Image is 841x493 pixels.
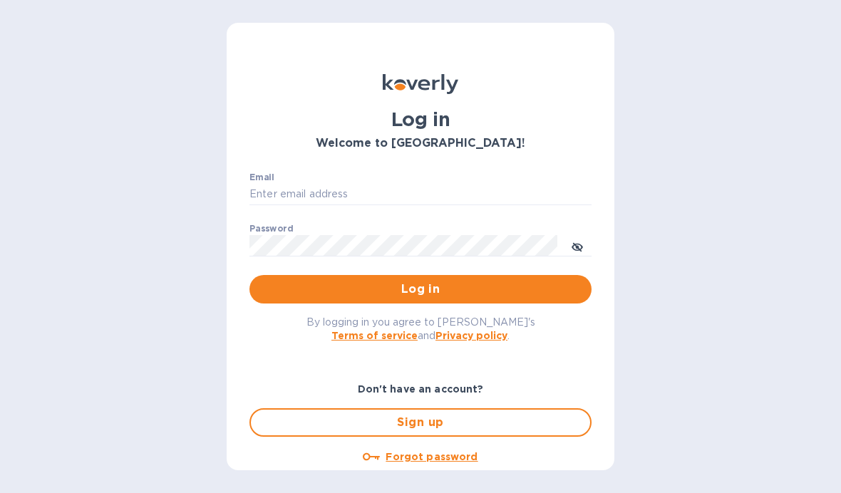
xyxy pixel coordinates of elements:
[249,108,592,131] h1: Log in
[261,281,580,298] span: Log in
[435,330,507,341] a: Privacy policy
[249,225,293,234] label: Password
[563,232,592,260] button: toggle password visibility
[306,316,535,341] span: By logging in you agree to [PERSON_NAME]'s and .
[331,330,418,341] a: Terms of service
[249,408,592,437] button: Sign up
[249,174,274,182] label: Email
[249,184,592,205] input: Enter email address
[383,74,458,94] img: Koverly
[249,137,592,150] h3: Welcome to [GEOGRAPHIC_DATA]!
[262,414,579,431] span: Sign up
[249,275,592,303] button: Log in
[358,383,484,395] b: Don't have an account?
[386,451,478,462] u: Forgot password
